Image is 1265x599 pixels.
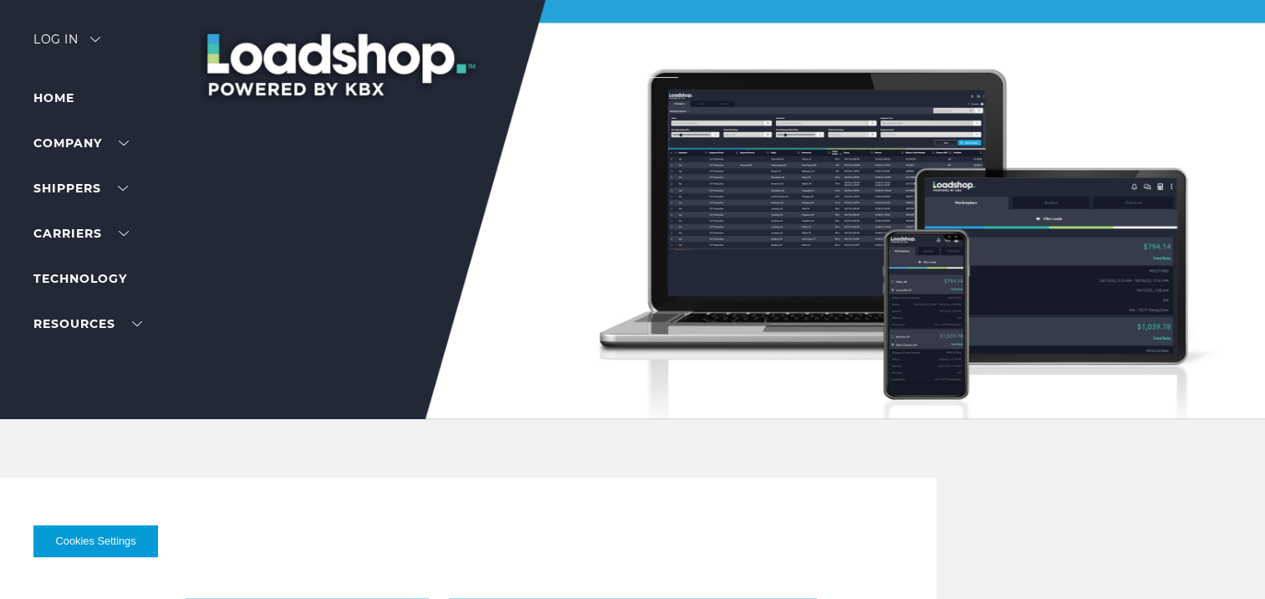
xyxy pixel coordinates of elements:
[90,37,100,42] img: arrow
[570,33,696,107] img: kbx logo
[33,525,158,557] button: Cookies Settings
[33,181,128,196] a: SHIPPERS
[1181,519,1265,599] iframe: Chat Widget
[33,316,142,331] a: RESOURCES
[33,226,129,241] a: Carriers
[33,136,129,151] a: Company
[33,33,100,58] div: Log in
[33,90,74,105] a: Home
[33,271,127,286] a: Technology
